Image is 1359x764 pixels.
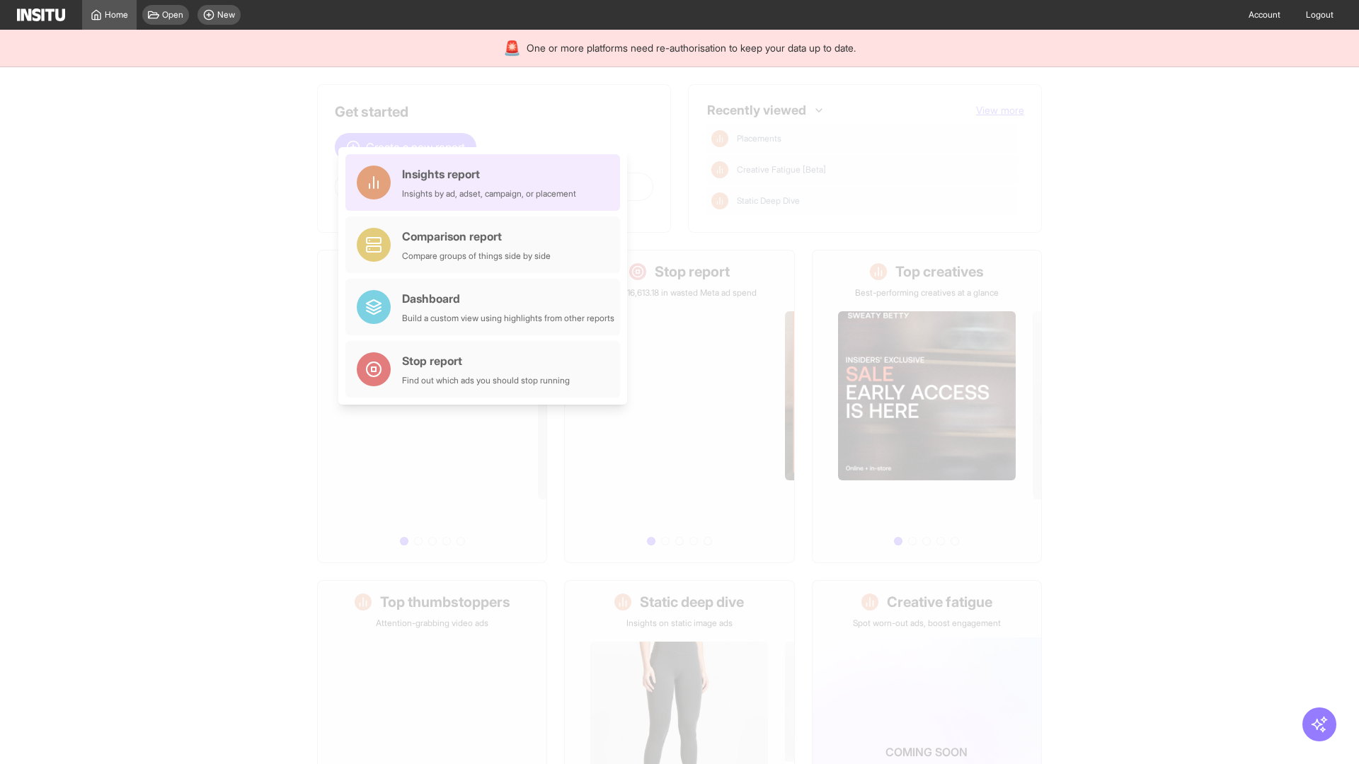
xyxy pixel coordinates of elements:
[527,41,856,55] span: One or more platforms need re-authorisation to keep your data up to date.
[217,9,235,21] span: New
[402,250,551,262] div: Compare groups of things side by side
[402,188,576,199] div: Insights by ad, adset, campaign, or placement
[402,352,570,369] div: Stop report
[162,9,183,21] span: Open
[402,313,614,324] div: Build a custom view using highlights from other reports
[17,8,65,21] img: Logo
[402,290,614,307] div: Dashboard
[402,375,570,386] div: Find out which ads you should stop running
[402,228,551,245] div: Comparison report
[503,38,521,58] div: 🚨
[402,166,576,183] div: Insights report
[105,9,128,21] span: Home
